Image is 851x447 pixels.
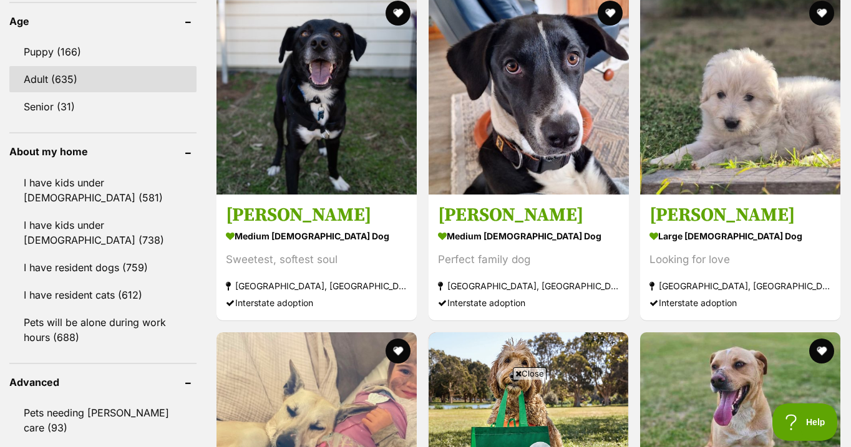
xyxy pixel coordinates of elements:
[226,277,407,294] strong: [GEOGRAPHIC_DATA], [GEOGRAPHIC_DATA]
[9,254,197,281] a: I have resident dogs (759)
[9,400,197,441] a: Pets needing [PERSON_NAME] care (93)
[640,194,840,320] a: [PERSON_NAME] large [DEMOGRAPHIC_DATA] Dog Looking for love [GEOGRAPHIC_DATA], [GEOGRAPHIC_DATA] ...
[9,309,197,350] a: Pets will be alone during work hours (688)
[513,367,547,380] span: Close
[9,212,197,253] a: I have kids under [DEMOGRAPHIC_DATA] (738)
[649,277,831,294] strong: [GEOGRAPHIC_DATA], [GEOGRAPHIC_DATA]
[438,251,620,268] div: Perfect family dog
[9,94,197,120] a: Senior (31)
[9,146,197,157] header: About my home
[809,339,834,363] button: favourite
[9,16,197,27] header: Age
[649,251,831,268] div: Looking for love
[438,227,620,245] strong: medium [DEMOGRAPHIC_DATA] Dog
[438,203,620,227] h3: [PERSON_NAME]
[9,282,197,308] a: I have resident cats (612)
[809,1,834,26] button: favourite
[9,66,197,92] a: Adult (635)
[226,294,407,311] div: Interstate adoption
[9,377,197,388] header: Advanced
[649,294,831,311] div: Interstate adoption
[649,203,831,227] h3: [PERSON_NAME]
[438,294,620,311] div: Interstate adoption
[226,251,407,268] div: Sweetest, softest soul
[226,227,407,245] strong: medium [DEMOGRAPHIC_DATA] Dog
[386,339,411,363] button: favourite
[9,39,197,65] a: Puppy (166)
[649,227,831,245] strong: large [DEMOGRAPHIC_DATA] Dog
[438,277,620,294] strong: [GEOGRAPHIC_DATA], [GEOGRAPHIC_DATA]
[772,403,839,441] iframe: Help Scout Beacon - Open
[123,385,728,441] iframe: Advertisement
[216,194,417,320] a: [PERSON_NAME] medium [DEMOGRAPHIC_DATA] Dog Sweetest, softest soul [GEOGRAPHIC_DATA], [GEOGRAPHIC...
[9,170,197,211] a: I have kids under [DEMOGRAPHIC_DATA] (581)
[429,194,629,320] a: [PERSON_NAME] medium [DEMOGRAPHIC_DATA] Dog Perfect family dog [GEOGRAPHIC_DATA], [GEOGRAPHIC_DAT...
[597,1,622,26] button: favourite
[386,1,411,26] button: favourite
[226,203,407,227] h3: [PERSON_NAME]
